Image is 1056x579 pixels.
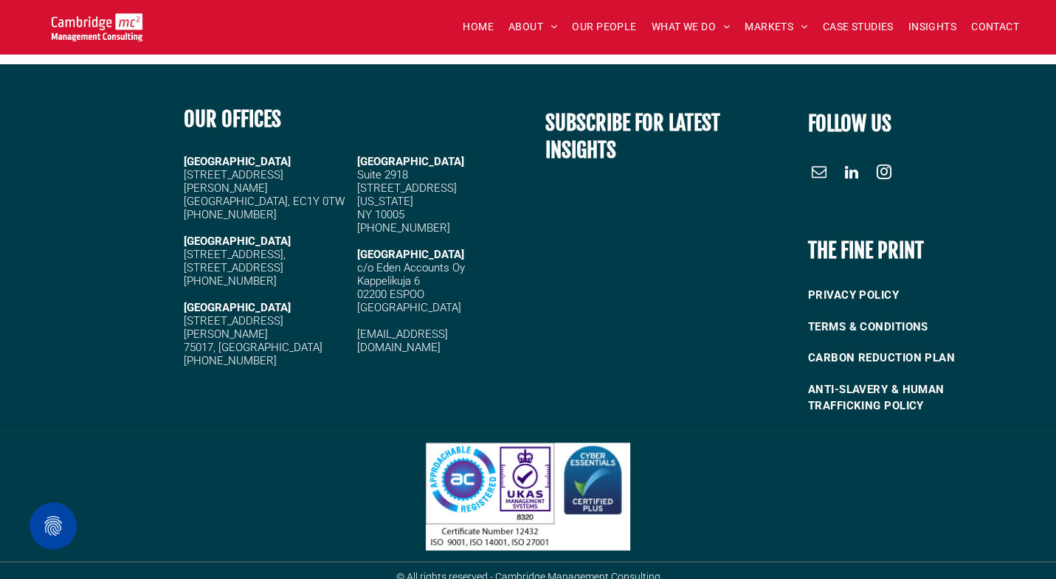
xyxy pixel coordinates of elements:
span: c/o Eden Accounts Oy Kappelikuja 6 02200 ESPOO [GEOGRAPHIC_DATA] [357,261,465,314]
a: MARKETS [737,15,815,38]
span: [STREET_ADDRESS] [184,261,283,274]
b: OUR OFFICES [184,106,281,132]
a: HOME [455,15,501,38]
span: [US_STATE] [357,195,413,208]
strong: [GEOGRAPHIC_DATA] [184,301,291,314]
span: [STREET_ADDRESS], [184,248,286,261]
span: [PHONE_NUMBER] [357,221,450,235]
a: CONTACT [964,15,1026,38]
b: THE FINE PRINT [808,238,924,263]
a: PRIVACY POLICY [808,280,1009,311]
a: INSIGHTS [901,15,964,38]
font: FOLLOW US [808,111,891,136]
span: [STREET_ADDRESS][PERSON_NAME] [184,314,283,341]
a: ABOUT [501,15,565,38]
img: Three certification logos: Approachable Registered, UKAS Management Systems with a tick and certi... [426,443,630,550]
span: SUBSCRIBE FOR LATEST INSIGHTS [545,110,720,163]
span: 75017, [GEOGRAPHIC_DATA] [184,341,322,354]
a: CARBON REDUCTION PLAN [808,342,1009,374]
a: OUR PEOPLE [565,15,643,38]
a: linkedin [841,161,863,187]
img: Go to Homepage [52,13,142,41]
span: [PHONE_NUMBER] [184,354,277,367]
a: CONTACT US | Cambridge Management Consulting | Our Office Locations and Contact Form [426,445,630,460]
span: Suite 2918 [357,168,408,181]
a: WHAT WE DO [644,15,738,38]
span: [STREET_ADDRESS] [357,181,457,195]
span: NY 10005 [357,208,404,221]
a: [EMAIL_ADDRESS][DOMAIN_NAME] [357,327,448,354]
strong: [GEOGRAPHIC_DATA] [184,155,291,168]
span: [PHONE_NUMBER] [184,274,277,288]
span: [GEOGRAPHIC_DATA] [357,248,464,261]
a: ANTI-SLAVERY & HUMAN TRAFFICKING POLICY [808,374,1009,422]
strong: [GEOGRAPHIC_DATA] [184,235,291,248]
a: TERMS & CONDITIONS [808,311,1009,343]
span: [PHONE_NUMBER] [184,208,277,221]
a: instagram [873,161,895,187]
a: CONTACT US | Cambridge Management Consulting | Our Office Locations and Contact Form [52,15,142,31]
a: CASE STUDIES [815,15,901,38]
span: [GEOGRAPHIC_DATA] [357,155,464,168]
a: email [808,161,830,187]
span: [STREET_ADDRESS][PERSON_NAME] [GEOGRAPHIC_DATA], EC1Y 0TW [184,168,345,208]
